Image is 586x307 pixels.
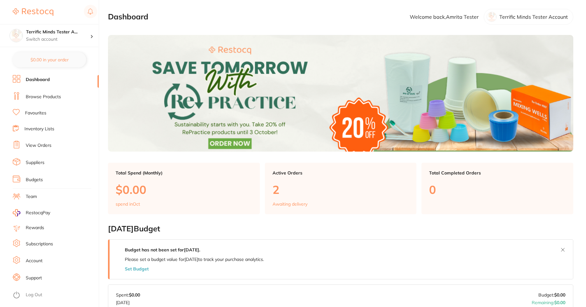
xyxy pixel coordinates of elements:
p: Welcome back, Amrita Tester [410,14,479,20]
p: Active Orders [273,170,409,175]
p: Remaining: [532,297,565,305]
p: Spent: [116,292,140,297]
a: Account [26,258,43,264]
img: Terrific Minds Tester Account [10,29,23,42]
a: Active Orders2Awaiting delivery [265,163,417,214]
img: Restocq Logo [13,8,53,16]
h2: Dashboard [108,12,148,21]
h4: Terrific Minds Tester Account [26,29,90,35]
button: $0.00 in your order [13,52,86,67]
a: Total Completed Orders0 [421,163,573,214]
p: Total Spend (Monthly) [116,170,252,175]
p: 2 [273,183,409,196]
p: Switch account [26,36,90,43]
a: Browse Products [26,94,61,100]
a: Support [26,275,42,281]
a: Log Out [26,292,42,298]
a: Favourites [25,110,46,116]
strong: $0.00 [554,292,565,298]
strong: $0.00 [554,300,565,305]
button: Log Out [13,290,97,300]
strong: Budget has not been set for [DATE] . [125,247,200,253]
a: Team [26,194,37,200]
span: RestocqPay [26,210,50,216]
p: Please set a budget value for [DATE] to track your purchase analytics. [125,257,264,262]
p: Terrific Minds Tester Account [499,14,568,20]
p: Total Completed Orders [429,170,566,175]
p: 0 [429,183,566,196]
button: Set Budget [125,266,149,271]
a: RestocqPay [13,209,50,216]
p: spend in Oct [116,201,140,207]
p: [DATE] [116,297,140,305]
a: View Orders [26,142,51,149]
a: Rewards [26,225,44,231]
a: Suppliers [26,160,44,166]
a: Dashboard [26,77,50,83]
h2: [DATE] Budget [108,224,573,233]
img: RestocqPay [13,209,20,216]
img: Dashboard [108,35,573,151]
a: Budgets [26,177,43,183]
a: Inventory Lists [24,126,54,132]
p: $0.00 [116,183,252,196]
a: Restocq Logo [13,5,53,19]
p: Awaiting delivery [273,201,307,207]
p: Budget: [538,292,565,297]
a: Subscriptions [26,241,53,247]
strong: $0.00 [129,292,140,298]
a: Total Spend (Monthly)$0.00spend inOct [108,163,260,214]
